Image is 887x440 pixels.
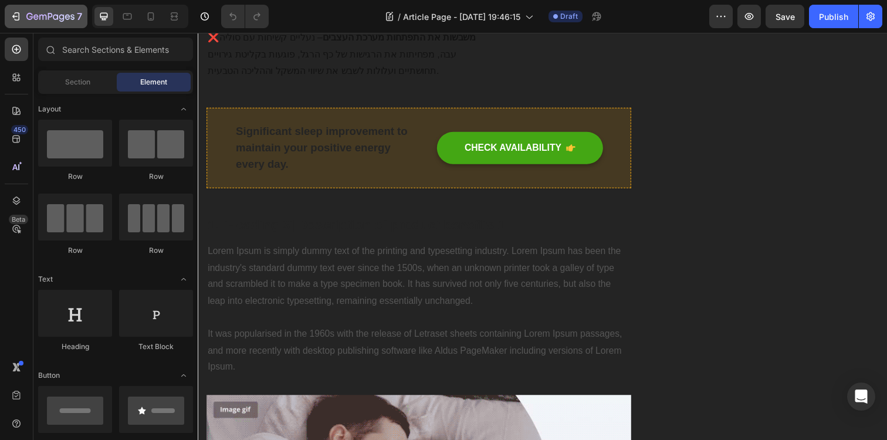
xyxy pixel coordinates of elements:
span: Toggle open [174,366,193,385]
div: Text Block [119,341,193,352]
div: Row [119,245,193,256]
button: CHECK AVAILABILITY [244,101,414,134]
span: Layout [38,104,61,114]
div: Row [119,171,193,182]
span: Button [38,370,60,381]
p: Significant sleep improvement to maintain your positive energy every day. [39,92,217,143]
iframe: Design area [198,33,887,440]
button: 7 [5,5,87,28]
div: Row [38,245,112,256]
span: Section [65,77,90,87]
p: 7 [77,9,82,23]
div: Undo/Redo [221,5,269,28]
span: Save [776,12,795,22]
div: Publish [819,11,848,23]
span: Article Page - [DATE] 19:46:15 [403,11,520,23]
span: Text [38,274,53,285]
p: Lorem Ipsum is simply dummy text of the printing and typesetting industry. Lorem Ipsum has been t... [10,215,441,350]
span: Element [140,77,167,87]
div: Row [38,171,112,182]
span: Toggle open [174,270,193,289]
div: Open Intercom Messenger [847,383,875,411]
span: Draft [560,11,578,22]
div: Heading [38,341,112,352]
button: Save [766,5,804,28]
span: Toggle open [174,100,193,119]
p: 1. [Heading 3] Description of product benefits 1 [10,188,441,205]
span: / [398,11,401,23]
div: CHECK AVAILABILITY [272,110,371,124]
button: Publish [809,5,858,28]
input: Search Sections & Elements [38,38,193,61]
div: Beta [9,215,28,224]
div: 450 [11,125,28,134]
